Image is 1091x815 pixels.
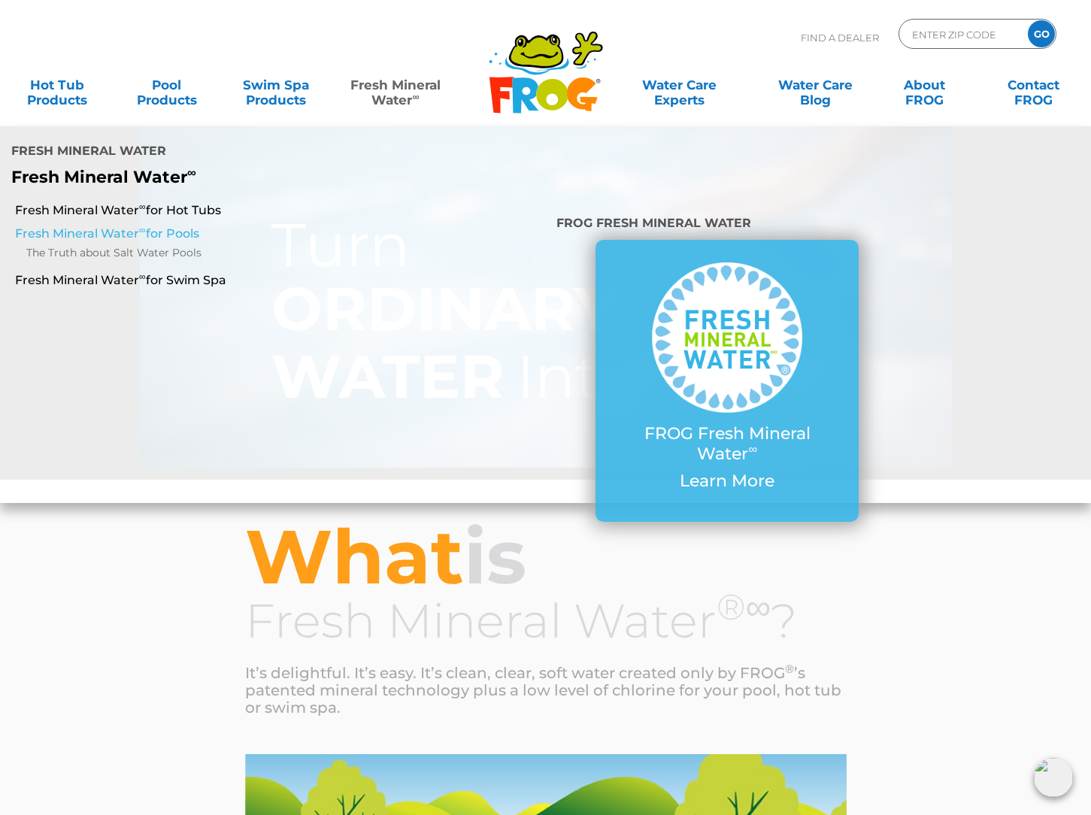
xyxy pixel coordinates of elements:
[556,210,898,240] h4: FROG Fresh Mineral Water
[233,70,318,100] a: Swim SpaProducts
[11,168,444,187] p: Fresh Mineral Water
[15,226,364,242] a: Fresh Mineral Water∞for Pools
[626,471,829,491] p: Learn More
[991,70,1076,100] a: ContactFROG
[801,19,879,56] p: Find A Dealer
[15,70,100,100] a: Hot TubProducts
[124,70,209,100] a: PoolProducts
[748,441,757,456] sup: ∞
[626,262,829,498] a: FROG Fresh Mineral Water∞ Learn More
[139,224,146,235] sup: ∞
[245,517,847,595] h2: is
[611,70,748,100] a: Water CareExperts
[773,70,858,100] a: Water CareBlog
[882,70,967,100] a: AboutFROG
[342,70,448,100] a: Fresh MineralWater∞
[139,271,146,282] sup: ∞
[785,662,794,676] sup: ®
[1028,20,1055,47] input: GO
[139,201,146,212] sup: ∞
[11,138,444,168] h4: Fresh Mineral Water
[15,272,364,289] a: Fresh Mineral Water∞for Swim Spa
[245,511,464,602] span: What
[187,165,196,180] sup: ∞
[412,91,419,102] sup: ∞
[626,424,829,464] p: FROG Fresh Mineral Water
[717,585,771,629] sup: ®∞
[911,23,1012,45] input: Zip Code Form
[1034,758,1073,797] img: openIcon
[15,202,364,219] a: Fresh Mineral Water∞for Hot Tubs
[245,665,847,717] p: It’s delightful. It’s easy. It’s clean, clear, soft water created only by FROG ’s patented minera...
[26,244,364,262] a: The Truth about Salt Water Pools
[245,595,847,646] h3: Fresh Mineral Water ?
